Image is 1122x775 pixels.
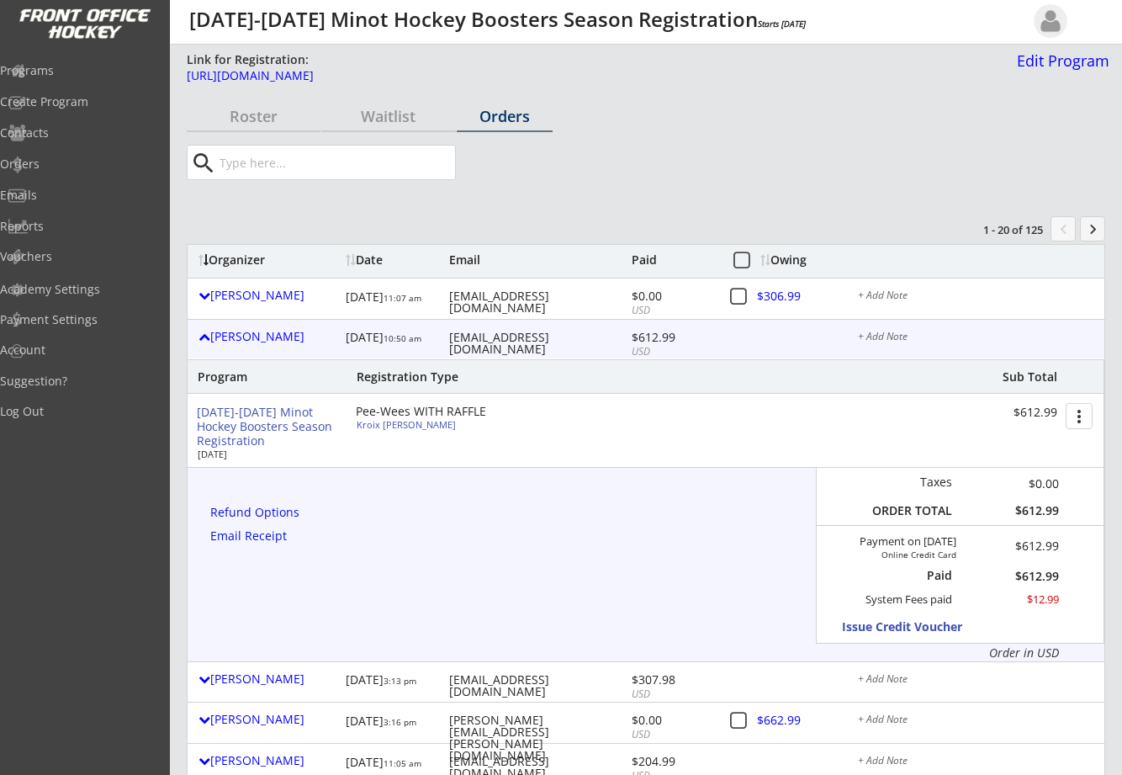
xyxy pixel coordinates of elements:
div: + Add Note [858,714,1093,728]
div: Paid [875,568,952,583]
div: [URL][DOMAIN_NAME] [187,70,1006,82]
input: Type here... [216,146,455,179]
button: more_vert [1066,403,1093,429]
div: + Add Note [858,674,1093,687]
button: keyboard_arrow_right [1080,216,1105,242]
div: Email Receipt [210,530,296,542]
font: 10:50 am [384,332,421,344]
div: [DATE] [346,709,437,738]
div: [DATE] [198,449,332,459]
em: Starts [DATE] [758,18,806,29]
div: Sub Total [984,369,1057,385]
div: [PERSON_NAME] [198,673,337,685]
div: [DATE] [346,284,437,314]
div: Roster [187,109,320,124]
div: System Fees paid [850,592,952,607]
div: $204.99 [632,756,722,767]
div: Kroix [PERSON_NAME] [357,420,544,429]
div: [DATE]-[DATE] Minot Hockey Boosters Season Registration [197,406,342,448]
div: $612.99 [953,406,1057,420]
div: Paid [632,254,722,266]
div: $612.99 [978,540,1059,552]
div: [DATE] [346,326,437,355]
a: [URL][DOMAIN_NAME] [187,70,1006,91]
div: + Add Note [858,756,1093,769]
div: [DATE] [346,668,437,698]
div: Owing [760,254,824,266]
div: Organizer [198,254,337,266]
font: 3:16 pm [384,716,416,728]
div: Taxes [865,475,952,490]
div: Registration Type [357,369,549,385]
div: Edit Program [1010,53,1109,68]
div: [PERSON_NAME][EMAIL_ADDRESS][PERSON_NAME][DOMAIN_NAME] [449,714,627,762]
div: Date [346,254,437,266]
div: USD [632,687,722,702]
div: $0.00 [632,714,722,726]
div: Online Credit Card [861,549,956,560]
div: Email [449,254,627,266]
div: [PERSON_NAME] [198,714,337,725]
div: ORDER TOTAL [865,503,952,518]
div: $612.99 [964,571,1059,582]
div: USD [632,304,722,318]
div: Pee-Wees WITH RAFFLE [356,406,549,417]
div: [EMAIL_ADDRESS][DOMAIN_NAME] [449,674,627,698]
div: Order in USD [865,645,1059,661]
button: search [189,150,217,177]
div: [EMAIL_ADDRESS][DOMAIN_NAME] [449,290,627,314]
div: Orders [457,109,553,124]
div: $612.99 [632,332,722,343]
div: [PERSON_NAME] [198,331,337,342]
div: $612.99 [964,503,1059,518]
div: [PERSON_NAME] [198,755,337,767]
div: Link for Registration: [187,51,311,68]
div: USD [632,345,722,359]
button: chevron_left [1051,216,1076,242]
font: 11:05 am [384,757,421,769]
div: [EMAIL_ADDRESS][DOMAIN_NAME] [449,332,627,355]
div: Program [198,369,288,385]
div: [PERSON_NAME] [198,289,337,301]
a: Edit Program [1010,53,1109,82]
div: USD [632,728,722,742]
div: + Add Note [858,332,1093,345]
div: Payment on [DATE] [823,535,956,549]
div: + Add Note [858,290,1093,304]
font: 11:07 am [384,292,421,304]
div: $0.00 [964,475,1059,492]
button: Issue Credit Voucher [842,616,998,639]
div: Refund Options [210,507,305,518]
div: Waitlist [321,109,455,124]
div: 1 - 20 of 125 [955,222,1043,237]
div: $12.99 [964,592,1059,607]
div: $307.98 [632,674,722,686]
div: $0.00 [632,290,722,302]
font: 3:13 pm [384,675,416,687]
